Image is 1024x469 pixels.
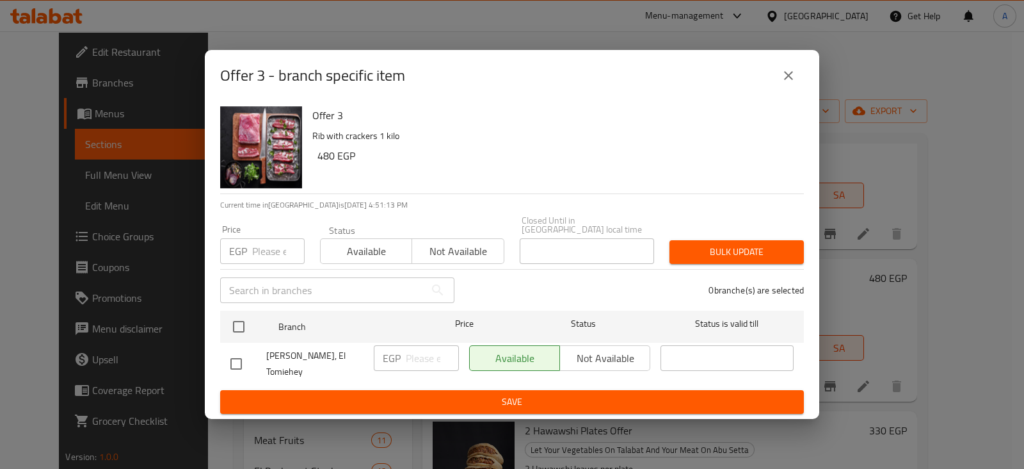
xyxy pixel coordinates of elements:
[660,316,794,332] span: Status is valid till
[317,147,794,165] h6: 480 EGP
[669,240,804,264] button: Bulk update
[266,348,364,380] span: [PERSON_NAME], El Tomiehey
[708,284,804,297] p: 0 branche(s) are selected
[220,199,804,211] p: Current time in [GEOGRAPHIC_DATA] is [DATE] 4:51:13 PM
[417,242,499,261] span: Not available
[252,238,305,264] input: Please enter price
[230,394,794,410] span: Save
[229,243,247,259] p: EGP
[412,238,504,264] button: Not available
[326,242,407,261] span: Available
[422,316,507,332] span: Price
[406,345,459,371] input: Please enter price
[312,128,794,144] p: Rib with crackers 1 kilo
[220,65,405,86] h2: Offer 3 - branch specific item
[680,244,794,260] span: Bulk update
[220,106,302,188] img: Offer 3
[517,316,650,332] span: Status
[320,238,412,264] button: Available
[220,277,425,303] input: Search in branches
[312,106,794,124] h6: Offer 3
[773,60,804,91] button: close
[220,390,804,414] button: Save
[383,350,401,366] p: EGP
[278,319,412,335] span: Branch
